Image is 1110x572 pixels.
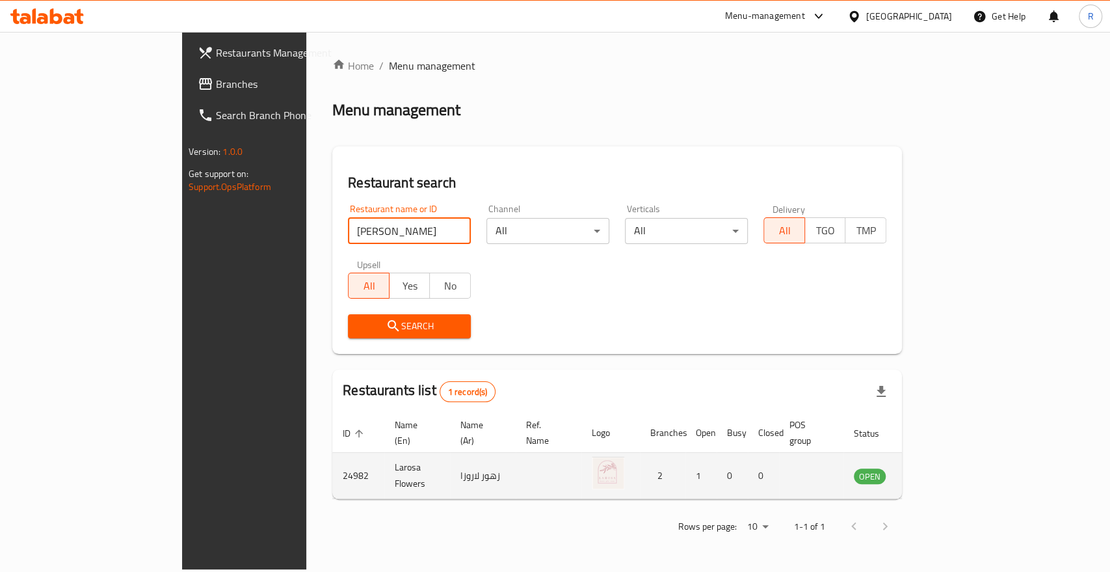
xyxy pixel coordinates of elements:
td: Larosa Flowers [384,453,450,499]
input: Search for restaurant name or ID.. [348,218,471,244]
img: Larosa Flowers [592,457,624,489]
button: Yes [389,273,430,299]
div: All [625,218,748,244]
span: TMP [851,221,881,240]
span: ID [343,426,367,441]
span: Search [358,318,460,334]
button: No [429,273,471,299]
span: Menu management [389,58,475,74]
span: 1.0.0 [222,143,243,160]
span: Ref. Name [526,417,566,448]
span: Branches [216,76,357,92]
div: Rows per page: [742,517,773,537]
span: Restaurants Management [216,45,357,61]
span: R [1087,9,1093,23]
span: Name (Ar) [460,417,500,448]
span: 1 record(s) [440,386,496,398]
div: Menu-management [725,8,805,24]
button: TMP [845,217,886,243]
h2: Restaurant search [348,173,886,193]
th: Logo [581,413,640,453]
a: Branches [187,68,367,100]
label: Delivery [773,204,805,213]
button: All [348,273,390,299]
th: Branches [640,413,685,453]
span: Name (En) [395,417,434,448]
div: All [486,218,609,244]
span: All [354,277,384,295]
div: [GEOGRAPHIC_DATA] [866,9,952,23]
td: زهور لاروزا [450,453,516,499]
p: Rows per page: [678,519,737,535]
span: All [769,221,800,240]
li: / [379,58,384,74]
a: Search Branch Phone [187,100,367,131]
span: Get support on: [189,165,248,182]
span: Status [854,426,896,441]
span: Version: [189,143,220,160]
a: Support.OpsPlatform [189,178,271,195]
td: 0 [717,453,748,499]
button: TGO [804,217,846,243]
td: 0 [748,453,779,499]
th: Open [685,413,717,453]
label: Upsell [357,260,381,269]
span: POS group [789,417,828,448]
div: Total records count [440,381,496,402]
span: Search Branch Phone [216,107,357,123]
span: No [435,277,466,295]
p: 1-1 of 1 [794,519,825,535]
td: 2 [640,453,685,499]
th: Closed [748,413,779,453]
table: enhanced table [332,413,957,499]
button: All [763,217,805,243]
a: Restaurants Management [187,37,367,68]
td: 1 [685,453,717,499]
span: Yes [395,277,425,295]
nav: breadcrumb [332,58,902,74]
span: TGO [810,221,841,240]
h2: Menu management [332,100,460,120]
span: OPEN [854,469,886,484]
th: Busy [717,413,748,453]
div: Export file [866,376,897,407]
button: Search [348,314,471,338]
h2: Restaurants list [343,381,496,402]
